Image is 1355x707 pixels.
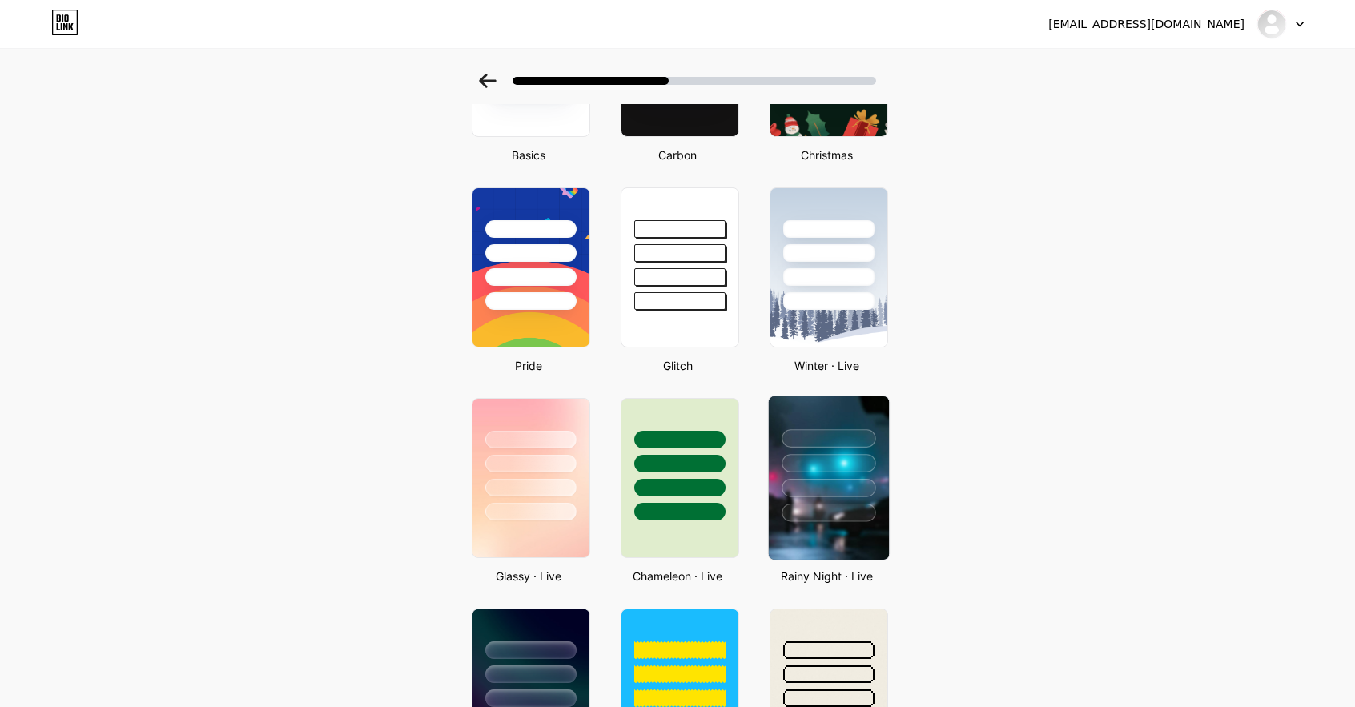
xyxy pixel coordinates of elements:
[1048,16,1244,33] div: [EMAIL_ADDRESS][DOMAIN_NAME]
[616,568,739,584] div: Chameleon · Live
[769,396,889,560] img: rainy_night.jpg
[765,357,888,374] div: Winter · Live
[765,147,888,163] div: Christmas
[616,147,739,163] div: Carbon
[765,568,888,584] div: Rainy Night · Live
[467,147,590,163] div: Basics
[616,357,739,374] div: Glitch
[1256,9,1287,39] img: sekhemt_company
[467,568,590,584] div: Glassy · Live
[467,357,590,374] div: Pride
